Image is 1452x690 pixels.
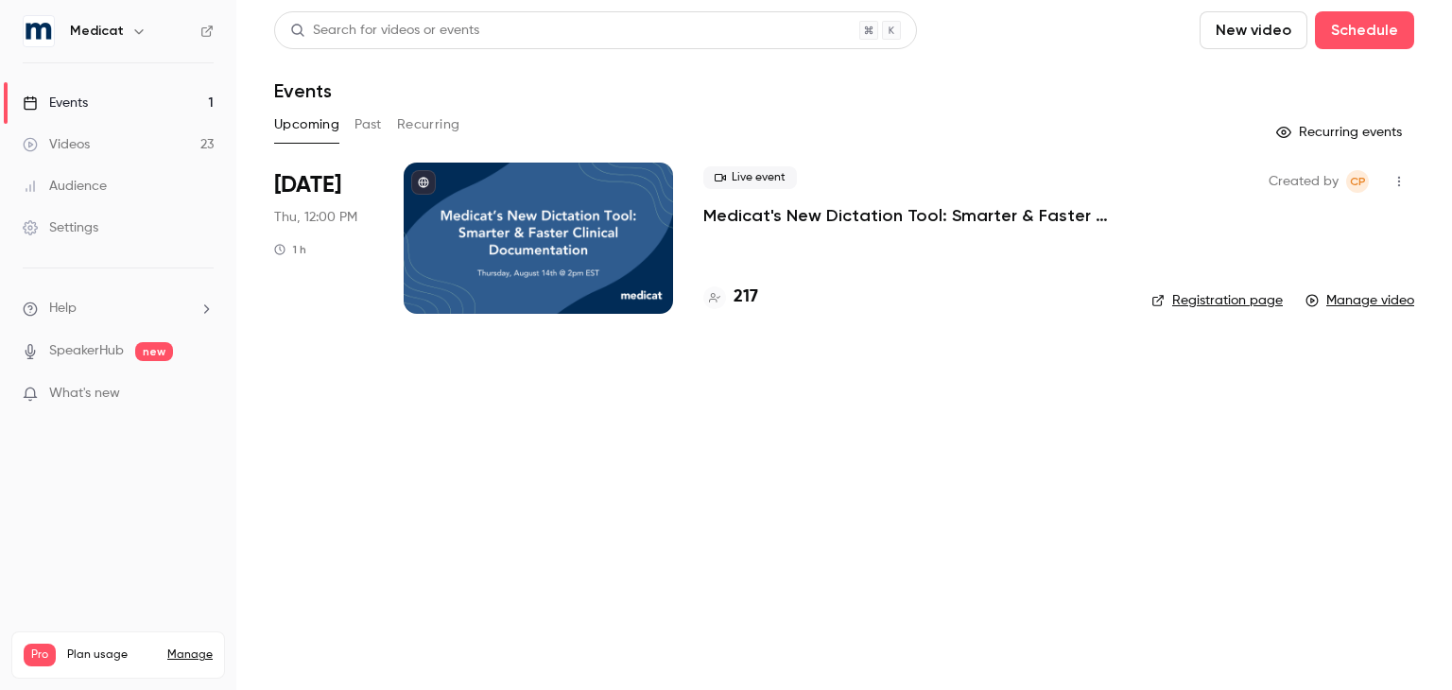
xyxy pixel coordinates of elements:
a: Registration page [1151,291,1283,310]
div: Audience [23,177,107,196]
span: Thu, 12:00 PM [274,208,357,227]
li: help-dropdown-opener [23,299,214,319]
a: SpeakerHub [49,341,124,361]
a: Manage video [1305,291,1414,310]
span: new [135,342,173,361]
span: Plan usage [67,647,156,663]
span: Pro [24,644,56,666]
h6: Medicat [70,22,124,41]
span: [DATE] [274,170,341,200]
div: Aug 14 Thu, 2:00 PM (America/New York) [274,163,373,314]
span: Created by [1269,170,1339,193]
img: Medicat [24,16,54,46]
div: Videos [23,135,90,154]
span: What's new [49,384,120,404]
span: CP [1350,170,1366,193]
button: Recurring [397,110,460,140]
a: 217 [703,285,758,310]
button: Upcoming [274,110,339,140]
div: Settings [23,218,98,237]
h4: 217 [734,285,758,310]
h1: Events [274,79,332,102]
div: Search for videos or events [290,21,479,41]
span: Claire Powell [1346,170,1369,193]
button: New video [1200,11,1307,49]
div: Events [23,94,88,112]
a: Medicat's New Dictation Tool: Smarter & Faster Clinical Documentation [703,204,1121,227]
a: Manage [167,647,213,663]
div: 1 h [274,242,306,257]
button: Past [354,110,382,140]
span: Help [49,299,77,319]
button: Schedule [1315,11,1414,49]
span: Live event [703,166,797,189]
button: Recurring events [1268,117,1414,147]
